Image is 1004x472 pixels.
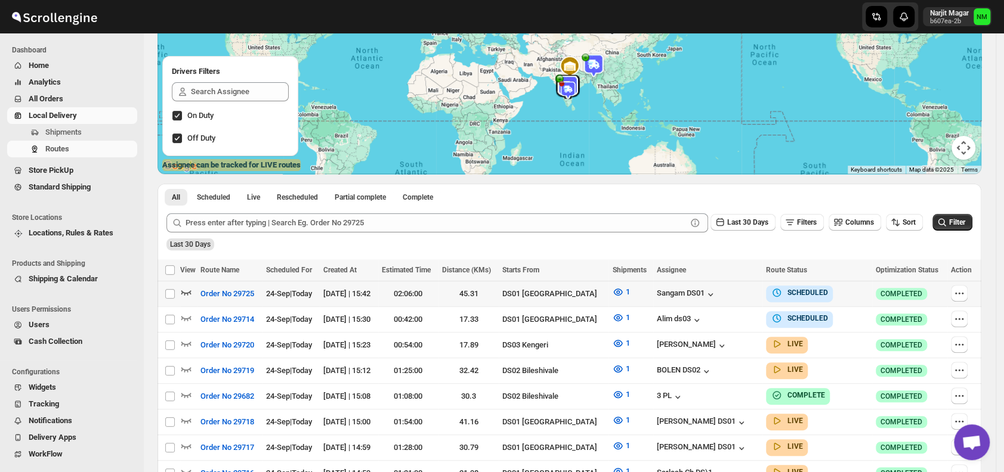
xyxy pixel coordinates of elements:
[657,340,728,352] button: [PERSON_NAME]
[502,288,605,300] div: DS01 [GEOGRAPHIC_DATA]
[29,94,63,103] span: All Orders
[881,340,922,350] span: COMPLETED
[266,289,312,298] span: 24-Sep | Today
[657,442,747,454] div: [PERSON_NAME] DS01
[625,441,629,450] span: 1
[277,192,318,202] span: Rescheduled
[625,415,629,424] span: 1
[29,399,59,408] span: Tracking
[7,396,137,412] button: Tracking
[323,416,375,428] div: [DATE] | 15:00
[7,412,137,429] button: Notifications
[197,192,230,202] span: Scheduled
[12,45,137,55] span: Dashboard
[45,144,69,153] span: Routes
[605,282,637,302] button: 1
[165,189,187,206] button: All routes
[335,192,386,202] span: Partial complete
[172,66,289,77] h2: Drivers Filters
[932,214,972,231] button: Filter
[771,415,803,427] button: LIVE
[961,166,978,173] a: Terms (opens in new tab)
[625,287,629,296] span: 1
[442,313,495,325] div: 17.33
[952,136,975,160] button: Map camera controls
[193,310,261,329] button: Order No 29714
[771,440,803,452] button: LIVE
[886,214,923,231] button: Sort
[442,416,495,428] div: 41.16
[172,192,180,202] span: All
[323,339,375,351] div: [DATE] | 15:23
[191,82,289,101] input: Search Assignee
[200,390,254,402] span: Order No 29682
[657,391,684,403] button: 3 PL
[771,338,803,350] button: LIVE
[12,259,137,268] span: Products and Shipping
[266,315,312,324] span: 24-Sep | Today
[29,433,76,442] span: Delivery Apps
[727,218,768,226] span: Last 30 Days
[323,442,375,454] div: [DATE] | 14:59
[29,61,49,70] span: Home
[657,266,686,274] span: Assignee
[29,274,98,283] span: Shipping & Calendar
[909,166,954,173] span: Map data ©2025
[502,266,539,274] span: Starts From
[605,359,637,378] button: 1
[442,442,495,454] div: 30.79
[160,159,200,174] img: Google
[625,313,629,322] span: 1
[200,365,254,377] span: Order No 29719
[923,7,991,26] button: User menu
[787,442,803,451] b: LIVE
[881,443,922,452] span: COMPLETED
[323,313,375,325] div: [DATE] | 15:30
[442,288,495,300] div: 45.31
[787,288,828,297] b: SCHEDULED
[881,315,922,324] span: COMPLETED
[771,312,828,324] button: SCHEDULED
[266,266,312,274] span: Scheduled For
[193,412,261,431] button: Order No 29718
[951,266,972,274] span: Action
[502,390,605,402] div: DS02 Bileshivale
[787,391,825,399] b: COMPLETE
[7,316,137,333] button: Users
[200,313,254,325] span: Order No 29714
[29,228,113,237] span: Locations, Rules & Rates
[502,365,605,377] div: DS02 Bileshivale
[442,339,495,351] div: 17.89
[930,18,969,25] p: b607ea-2b
[974,8,990,25] span: Narjit Magar
[442,365,495,377] div: 32.42
[162,159,301,171] label: Assignee can be tracked for LIVE routes
[625,390,629,399] span: 1
[657,365,712,377] button: BOLEN DS02
[193,284,261,303] button: Order No 29725
[7,141,137,157] button: Routes
[876,266,938,274] span: Optimization Status
[266,340,312,349] span: 24-Sep | Today
[29,449,63,458] span: WorkFlow
[787,314,828,322] b: SCHEDULED
[977,13,987,21] text: NM
[382,266,431,274] span: Estimated Time
[954,424,990,460] div: Open chat
[771,389,825,401] button: COMPLETE
[710,214,776,231] button: Last 30 Days
[771,287,828,299] button: SCHEDULED
[200,288,254,300] span: Order No 29725
[7,74,137,91] button: Analytics
[605,436,637,455] button: 1
[7,271,137,287] button: Shipping & Calendar
[160,159,200,174] a: Open this area in Google Maps (opens a new window)
[881,366,922,375] span: COMPLETED
[29,77,61,86] span: Analytics
[193,336,261,355] button: Order No 29720
[200,442,254,454] span: Order No 29717
[625,364,629,373] span: 1
[7,91,137,107] button: All Orders
[200,339,254,351] span: Order No 29720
